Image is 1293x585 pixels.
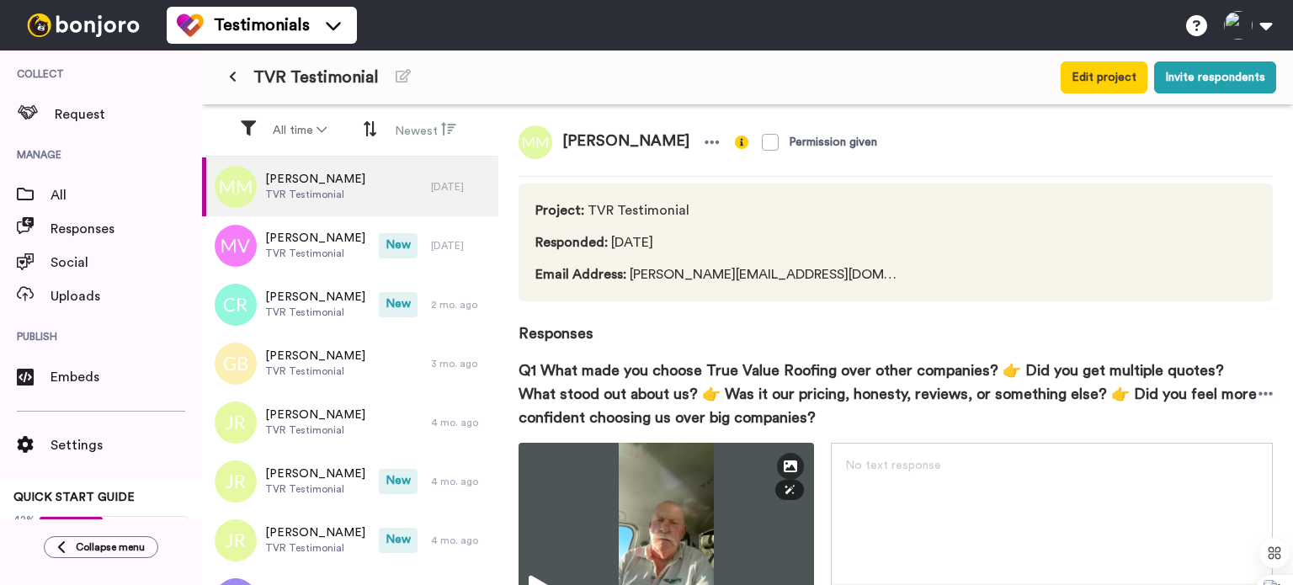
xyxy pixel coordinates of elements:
img: tm-color.svg [177,12,204,39]
img: jr.png [215,402,257,444]
a: [PERSON_NAME]TVR TestimonialNew4 mo. ago [202,452,498,511]
span: Testimonials [214,13,310,37]
span: [PERSON_NAME][EMAIL_ADDRESS][DOMAIN_NAME] [535,264,898,285]
div: 4 mo. ago [431,416,490,429]
span: TVR Testimonial [265,306,365,319]
span: Email Address : [535,268,626,281]
span: All [51,185,202,205]
span: TVR Testimonial [265,247,365,260]
span: [PERSON_NAME] [265,348,365,364]
span: [PERSON_NAME] [265,465,365,482]
span: Collapse menu [76,540,145,554]
span: New [379,528,418,553]
div: [DATE] [431,239,490,253]
button: All time [263,115,337,146]
img: jr.png [215,460,257,503]
div: [DATE] [431,180,490,194]
span: TVR Testimonial [265,188,365,201]
div: 4 mo. ago [431,534,490,547]
a: [PERSON_NAME]TVR TestimonialNew2 mo. ago [202,275,498,334]
a: [PERSON_NAME]TVR TestimonialNew4 mo. ago [202,511,498,570]
img: mm.png [519,125,552,159]
span: Responses [51,219,202,239]
div: 3 mo. ago [431,357,490,370]
span: Settings [51,435,202,455]
span: Request [55,104,202,125]
span: TVR Testimonial [265,423,365,437]
span: New [379,469,418,494]
span: QUICK START GUIDE [13,492,135,503]
button: Newest [385,114,466,146]
span: [PERSON_NAME] [265,524,365,541]
span: [PERSON_NAME] [265,407,365,423]
span: New [379,233,418,258]
span: TVR Testimonial [535,200,898,221]
span: Responses [519,301,1273,345]
div: 2 mo. ago [431,298,490,311]
a: [PERSON_NAME]TVR Testimonial[DATE] [202,157,498,216]
span: Q1 What made you choose True Value Roofing over other companies? 👉 Did you get multiple quotes? W... [519,359,1258,429]
span: Uploads [51,286,202,306]
span: TVR Testimonial [265,482,365,496]
span: [PERSON_NAME] [265,230,365,247]
a: [PERSON_NAME]TVR Testimonial3 mo. ago [202,334,498,393]
span: Responded : [535,236,608,249]
img: cr.png [215,284,257,326]
span: Embeds [51,367,202,387]
span: TVR Testimonial [253,66,379,89]
img: mv.png [215,225,257,267]
span: [DATE] [535,232,898,253]
a: [PERSON_NAME]TVR TestimonialNew[DATE] [202,216,498,275]
span: Social [51,253,202,273]
span: Project : [535,204,584,217]
span: TVR Testimonial [265,541,365,555]
img: info-yellow.svg [735,136,748,149]
img: gb.png [215,343,257,385]
button: Collapse menu [44,536,158,558]
span: No text response [845,460,941,471]
span: 42% [13,513,35,526]
a: [PERSON_NAME]TVR Testimonial4 mo. ago [202,393,498,452]
img: bj-logo-header-white.svg [20,13,146,37]
span: [PERSON_NAME] [552,125,700,159]
img: mm.png [215,166,257,208]
div: Permission given [789,134,877,151]
button: Edit project [1061,61,1147,93]
span: [PERSON_NAME] [265,289,365,306]
button: Invite respondents [1154,61,1276,93]
img: jr.png [215,519,257,561]
div: 4 mo. ago [431,475,490,488]
span: [PERSON_NAME] [265,171,365,188]
span: TVR Testimonial [265,364,365,378]
span: New [379,292,418,317]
